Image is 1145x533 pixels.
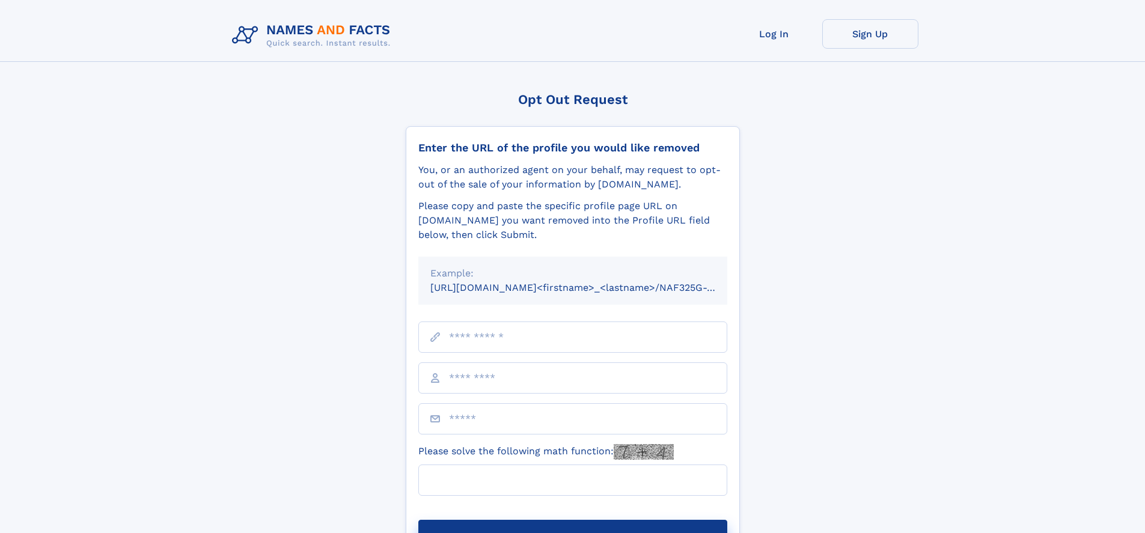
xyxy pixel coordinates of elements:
[726,19,822,49] a: Log In
[418,444,674,460] label: Please solve the following math function:
[430,266,715,281] div: Example:
[227,19,400,52] img: Logo Names and Facts
[822,19,918,49] a: Sign Up
[430,282,750,293] small: [URL][DOMAIN_NAME]<firstname>_<lastname>/NAF325G-xxxxxxxx
[418,163,727,192] div: You, or an authorized agent on your behalf, may request to opt-out of the sale of your informatio...
[418,141,727,154] div: Enter the URL of the profile you would like removed
[406,92,740,107] div: Opt Out Request
[418,199,727,242] div: Please copy and paste the specific profile page URL on [DOMAIN_NAME] you want removed into the Pr...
